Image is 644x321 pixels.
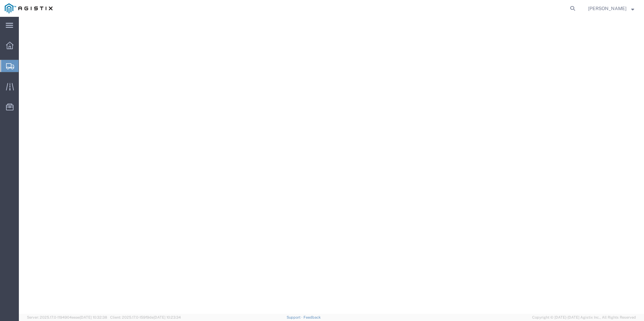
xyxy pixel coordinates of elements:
[110,315,181,319] span: Client: 2025.17.0-159f9de
[80,315,107,319] span: [DATE] 10:32:38
[19,17,644,314] iframe: FS Legacy Container
[27,315,107,319] span: Server: 2025.17.0-1194904eeae
[303,315,321,319] a: Feedback
[588,5,626,12] span: Corey Keys
[154,315,181,319] span: [DATE] 10:23:34
[5,3,53,13] img: logo
[588,4,635,12] button: [PERSON_NAME]
[532,315,636,320] span: Copyright © [DATE]-[DATE] Agistix Inc., All Rights Reserved
[287,315,303,319] a: Support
